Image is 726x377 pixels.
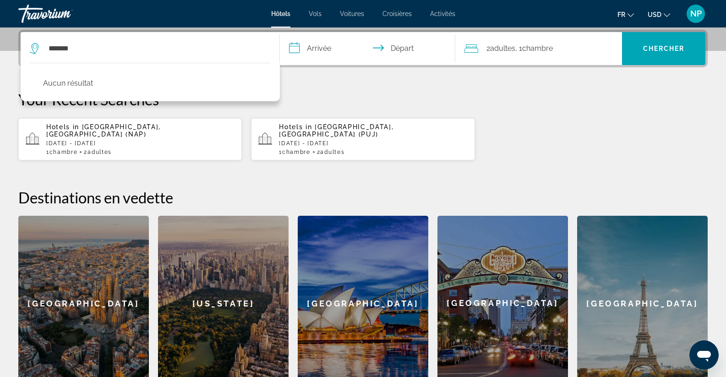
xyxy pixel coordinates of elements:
span: NP [690,9,702,18]
p: [DATE] - [DATE] [279,140,467,147]
input: Search hotel destination [48,42,266,55]
button: Select check in and out date [280,32,456,65]
button: Hotels in [GEOGRAPHIC_DATA], [GEOGRAPHIC_DATA] (NAP)[DATE] - [DATE]1Chambre2Adultes [18,118,242,161]
h2: Destinations en vedette [18,188,708,207]
span: 1 [46,149,77,155]
p: [DATE] - [DATE] [46,140,235,147]
span: USD [648,11,661,18]
a: Travorium [18,2,110,26]
span: Adultes [320,149,344,155]
a: Hôtels [271,10,290,17]
button: Hotels in [GEOGRAPHIC_DATA], [GEOGRAPHIC_DATA] (PUJ)[DATE] - [DATE]1Chambre2Adultes [251,118,475,161]
div: Search widget [21,32,705,65]
span: [GEOGRAPHIC_DATA], [GEOGRAPHIC_DATA] (PUJ) [279,123,393,138]
span: 2 [84,149,111,155]
button: Change currency [648,8,670,21]
span: , 1 [515,42,553,55]
span: [GEOGRAPHIC_DATA], [GEOGRAPHIC_DATA] (NAP) [46,123,161,138]
p: Your Recent Searches [18,90,708,109]
span: Chambre [282,149,311,155]
span: fr [617,11,625,18]
span: Chambre [522,44,553,53]
div: Destination search results [21,63,280,101]
button: Search [622,32,705,65]
p: Aucun résultat [43,77,93,90]
span: 1 [279,149,310,155]
span: Chambre [49,149,78,155]
button: User Menu [684,4,708,23]
a: Activités [430,10,455,17]
a: Croisières [382,10,412,17]
a: Voitures [340,10,364,17]
span: 2 [486,42,515,55]
span: Hotels in [279,123,312,131]
a: Vols [309,10,322,17]
span: Adultes [87,149,112,155]
span: Adultes [490,44,515,53]
span: Chercher [643,45,685,52]
span: Hotels in [46,123,79,131]
span: 2 [317,149,344,155]
button: Change language [617,8,634,21]
button: Travelers: 2 adults, 0 children [455,32,622,65]
iframe: Bouton de lancement de la fenêtre de messagerie [689,340,719,370]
